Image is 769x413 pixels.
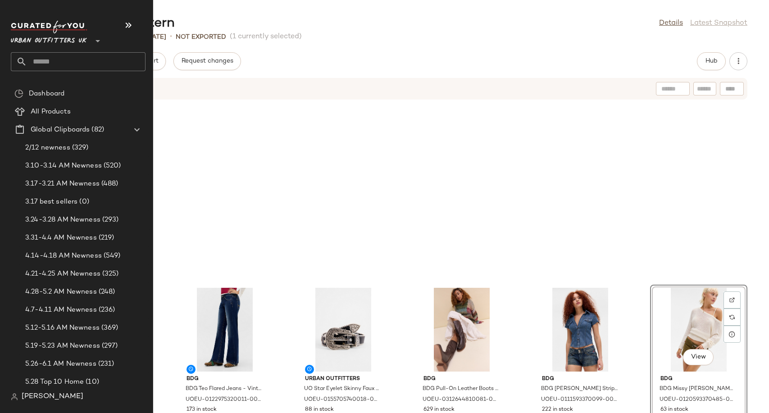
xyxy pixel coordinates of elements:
[97,287,115,297] span: (248)
[729,314,735,320] img: svg%3e
[705,58,718,65] span: Hub
[423,396,499,404] span: UOEU-0312644810081-000-020
[187,375,263,383] span: BDG
[691,354,706,361] span: View
[29,89,64,99] span: Dashboard
[653,288,744,372] img: 0120593370485_036_a2
[25,341,100,351] span: 5.19-5.23 AM Newness
[423,385,499,393] span: BDG Pull-On Leather Boots - Brown UK 5 at Urban Outfitters
[660,396,736,404] span: UOEU-0120593370485-000-036
[14,89,23,98] img: svg%3e
[25,197,77,207] span: 3.17 best sellers
[416,288,507,372] img: 0312644810081_020_m
[25,233,97,243] span: 3.31-4.4 AM Newness
[25,143,70,153] span: 2/12 newness
[230,32,302,42] span: (1 currently selected)
[100,323,118,333] span: (369)
[77,197,89,207] span: (0)
[100,269,119,279] span: (325)
[97,233,114,243] span: (219)
[423,375,500,383] span: BDG
[179,288,270,372] img: 0122975320011_108_a2
[102,251,121,261] span: (549)
[25,377,84,387] span: 5.28 Top 10 Home
[541,396,618,404] span: UOEU-0111593370099-000-040
[84,377,99,387] span: (10)
[729,297,735,303] img: svg%3e
[541,385,618,393] span: BDG [PERSON_NAME] Stripe Denim Shirt - Blue 2XS at Urban Outfitters
[11,21,87,33] img: cfy_white_logo.C9jOOHJF.svg
[683,349,714,365] button: View
[173,52,241,70] button: Request changes
[186,385,262,393] span: BDG Teo Flared Jeans - Vintage Denim Dark 28W 32L at Urban Outfitters
[298,288,389,372] img: 0155705740018_001_a2
[25,269,100,279] span: 4.21-4.25 AM Newness
[697,52,726,70] button: Hub
[31,125,90,135] span: Global Clipboards
[25,215,100,225] span: 3.24-3.28 AM Newness
[96,359,114,369] span: (231)
[542,375,619,383] span: BDG
[305,375,382,383] span: Urban Outfitters
[304,385,381,393] span: UO Star Eyelet Skinny Faux Leather Belt - Black S/M at Urban Outfitters
[22,391,83,402] span: [PERSON_NAME]
[25,179,100,189] span: 3.17-3.21 AM Newness
[535,288,626,372] img: 0111593370099_040_b
[186,396,262,404] span: UOEU-0122975320011-000-108
[70,143,89,153] span: (329)
[25,251,102,261] span: 4.14-4.18 AM Newness
[102,161,121,171] span: (520)
[659,18,683,29] a: Details
[97,305,115,315] span: (236)
[25,359,96,369] span: 5.26-6.1 AM Newness
[100,215,119,225] span: (293)
[25,305,97,315] span: 4.7-4.11 AM Newness
[100,341,118,351] span: (297)
[11,393,18,400] img: svg%3e
[170,32,172,42] span: •
[11,31,87,47] span: Urban Outfitters UK
[304,396,381,404] span: UOEU-0155705740018-000-001
[181,58,233,65] span: Request changes
[31,107,71,117] span: All Products
[100,179,118,189] span: (488)
[90,125,104,135] span: (82)
[25,323,100,333] span: 5.12-5.16 AM Newness
[25,287,97,297] span: 4.28-5.2 AM Newness
[660,385,736,393] span: BDG Missy [PERSON_NAME] Skort - Khaki L at Urban Outfitters
[176,32,226,42] p: Not Exported
[25,161,102,171] span: 3.10-3.14 AM Newness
